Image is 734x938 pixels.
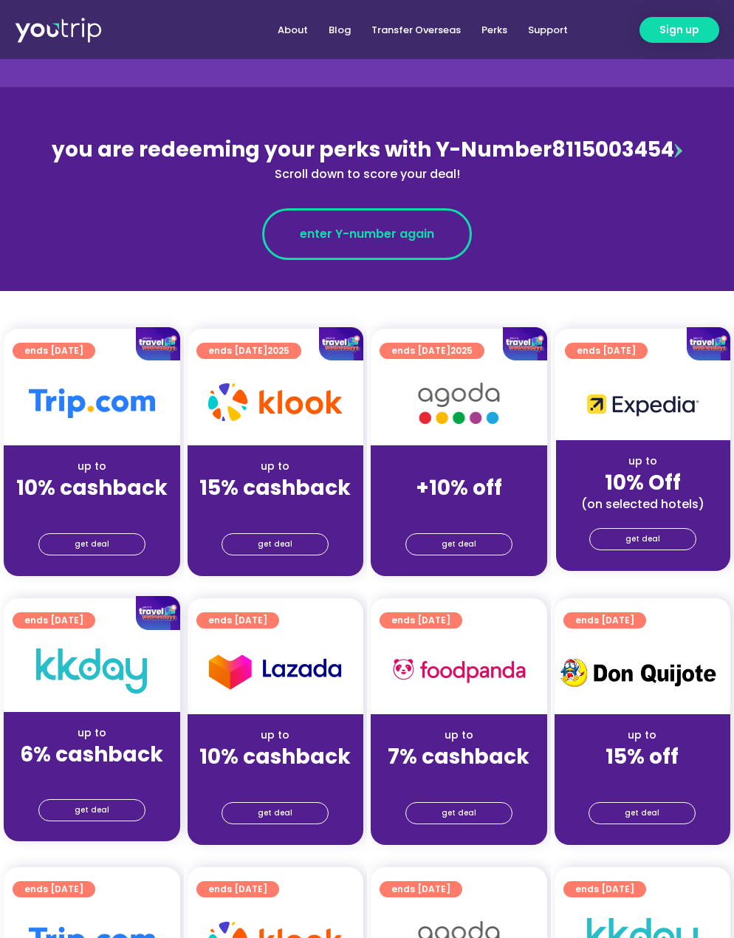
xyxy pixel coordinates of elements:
[625,803,659,824] span: get deal
[24,881,83,897] span: ends [DATE]
[199,473,351,502] strong: 15% cashback
[208,612,267,629] span: ends [DATE]
[405,802,512,824] a: get deal
[471,16,518,44] a: Perks
[589,802,696,824] a: get deal
[199,728,352,743] div: up to
[391,881,450,897] span: ends [DATE]
[639,17,719,43] a: Sign up
[75,800,109,821] span: get deal
[47,165,687,183] div: Scroll down to score your deal!
[575,612,634,629] span: ends [DATE]
[568,453,719,469] div: up to
[566,770,719,786] div: (for stays only)
[361,16,471,44] a: Transfer Overseas
[267,16,318,44] a: About
[391,612,450,629] span: ends [DATE]
[156,16,578,44] nav: Menu
[47,134,687,183] div: 8115003454
[16,459,168,474] div: up to
[563,881,646,897] a: ends [DATE]
[16,725,168,741] div: up to
[380,881,462,897] a: ends [DATE]
[38,533,145,555] a: get deal
[300,225,434,243] span: enter Y-number again
[605,468,681,497] strong: 10% Off
[258,534,292,555] span: get deal
[38,799,145,821] a: get deal
[416,473,502,502] strong: +10% off
[13,881,95,897] a: ends [DATE]
[383,770,535,786] div: (for stays only)
[52,135,552,164] span: you are redeeming your perks with Y-Number
[606,742,679,771] strong: 15% off
[589,528,696,550] a: get deal
[659,22,699,38] span: Sign up
[442,534,476,555] span: get deal
[75,534,109,555] span: get deal
[318,16,361,44] a: Blog
[16,501,168,517] div: (for stays only)
[563,612,646,629] a: ends [DATE]
[262,208,472,260] a: enter Y-number again
[445,459,473,473] span: up to
[518,16,578,44] a: Support
[208,881,267,897] span: ends [DATE]
[258,803,292,824] span: get deal
[388,742,529,771] strong: 7% cashback
[625,529,660,550] span: get deal
[383,501,535,517] div: (for stays only)
[16,768,168,784] div: (for stays only)
[196,612,279,629] a: ends [DATE]
[442,803,476,824] span: get deal
[199,501,352,517] div: (for stays only)
[566,728,719,743] div: up to
[20,740,163,769] strong: 6% cashback
[405,533,512,555] a: get deal
[568,496,719,512] div: (on selected hotels)
[222,533,329,555] a: get deal
[222,802,329,824] a: get deal
[196,881,279,897] a: ends [DATE]
[383,728,535,743] div: up to
[199,742,351,771] strong: 10% cashback
[199,459,352,474] div: up to
[380,612,462,629] a: ends [DATE]
[16,473,168,502] strong: 10% cashback
[575,881,634,897] span: ends [DATE]
[199,770,352,786] div: (for stays only)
